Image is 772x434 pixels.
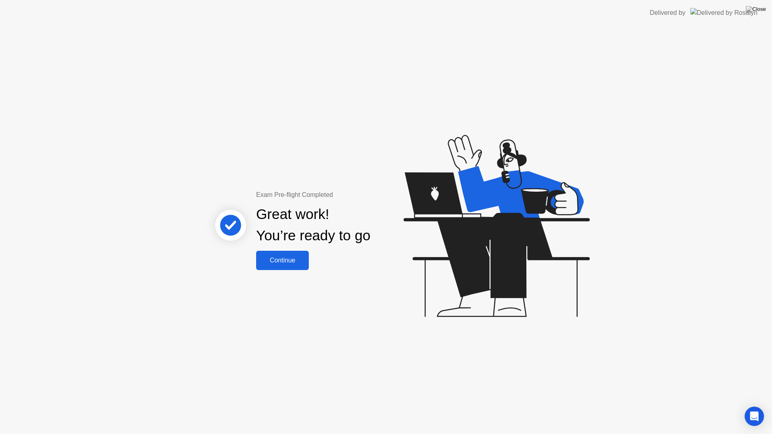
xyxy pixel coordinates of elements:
div: Continue [259,257,306,264]
img: Close [746,6,766,12]
img: Delivered by Rosalyn [690,8,758,17]
div: Exam Pre-flight Completed [256,190,422,200]
div: Delivered by [650,8,686,18]
div: Open Intercom Messenger [745,407,764,426]
div: Great work! You’re ready to go [256,204,370,246]
button: Continue [256,251,309,270]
